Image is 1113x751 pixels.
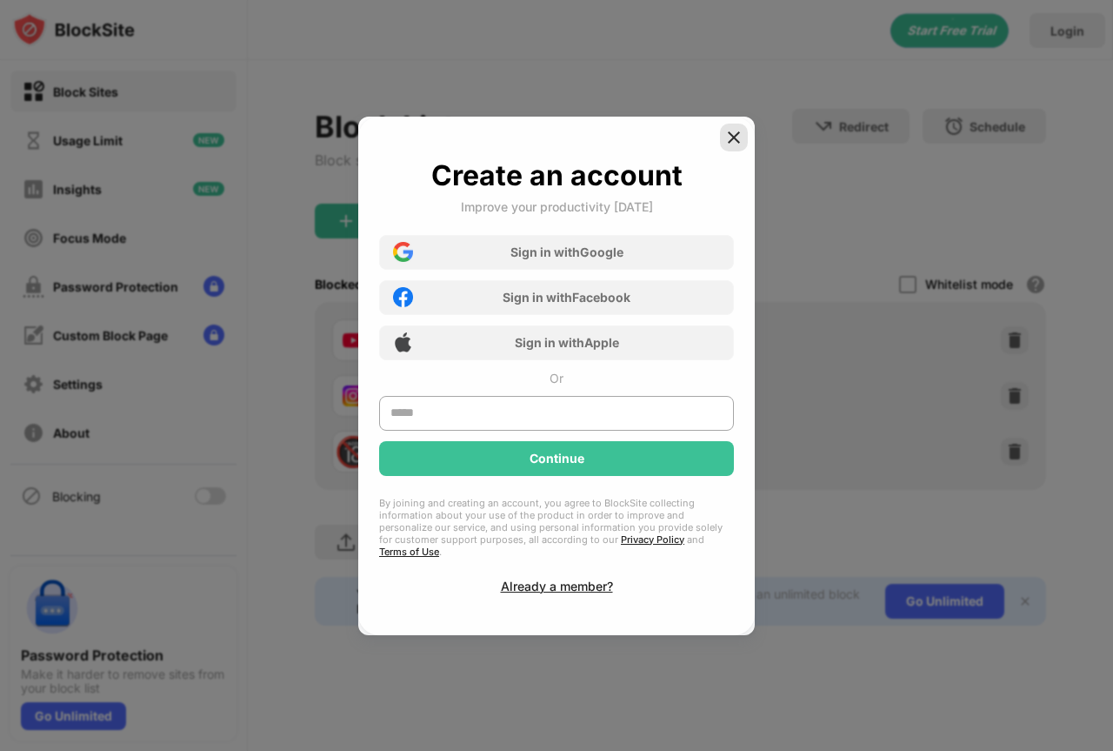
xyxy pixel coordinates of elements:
div: Continue [530,452,584,466]
div: Already a member? [501,579,613,593]
div: Sign in with Apple [515,335,619,350]
div: Sign in with Facebook [503,290,630,305]
img: apple-icon.png [393,332,413,352]
div: Create an account [431,158,683,192]
a: Privacy Policy [621,533,684,546]
div: Improve your productivity [DATE] [461,199,653,214]
div: Sign in with Google [510,245,623,259]
img: google-icon.png [393,242,413,262]
img: facebook-icon.png [393,287,413,307]
div: Or [550,371,563,386]
div: By joining and creating an account, you agree to BlockSite collecting information about your use ... [379,497,734,558]
a: Terms of Use [379,546,439,558]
